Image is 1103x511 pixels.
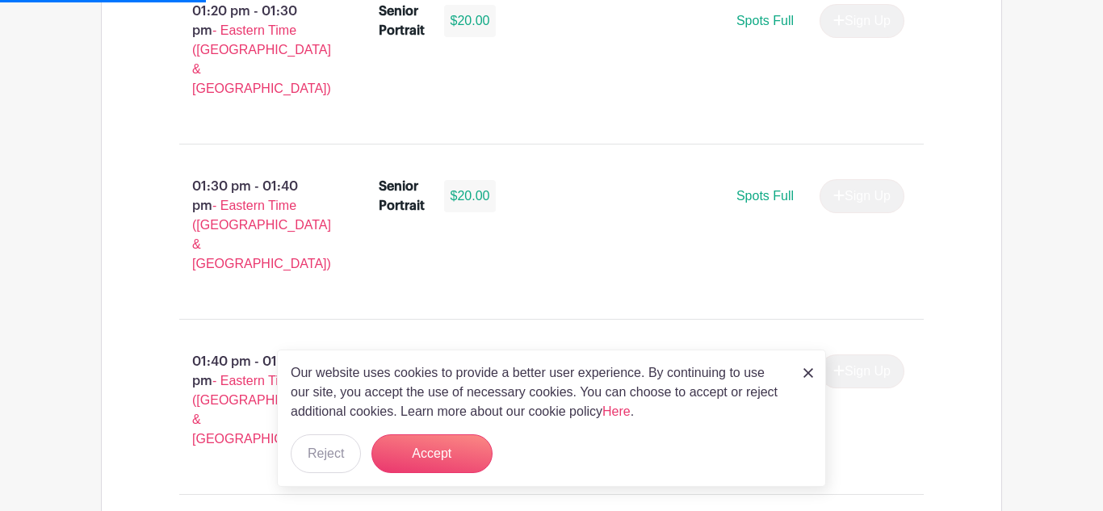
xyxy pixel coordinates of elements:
[153,346,353,455] p: 01:40 pm - 01:50 pm
[291,434,361,473] button: Reject
[602,404,631,418] a: Here
[444,180,497,212] div: $20.00
[736,14,794,27] span: Spots Full
[192,23,331,95] span: - Eastern Time ([GEOGRAPHIC_DATA] & [GEOGRAPHIC_DATA])
[444,5,497,37] div: $20.00
[371,434,493,473] button: Accept
[192,374,331,446] span: - Eastern Time ([GEOGRAPHIC_DATA] & [GEOGRAPHIC_DATA])
[379,2,425,40] div: Senior Portrait
[192,199,331,270] span: - Eastern Time ([GEOGRAPHIC_DATA] & [GEOGRAPHIC_DATA])
[153,170,353,280] p: 01:30 pm - 01:40 pm
[736,189,794,203] span: Spots Full
[379,177,425,216] div: Senior Portrait
[291,363,786,421] p: Our website uses cookies to provide a better user experience. By continuing to use our site, you ...
[803,368,813,378] img: close_button-5f87c8562297e5c2d7936805f587ecaba9071eb48480494691a3f1689db116b3.svg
